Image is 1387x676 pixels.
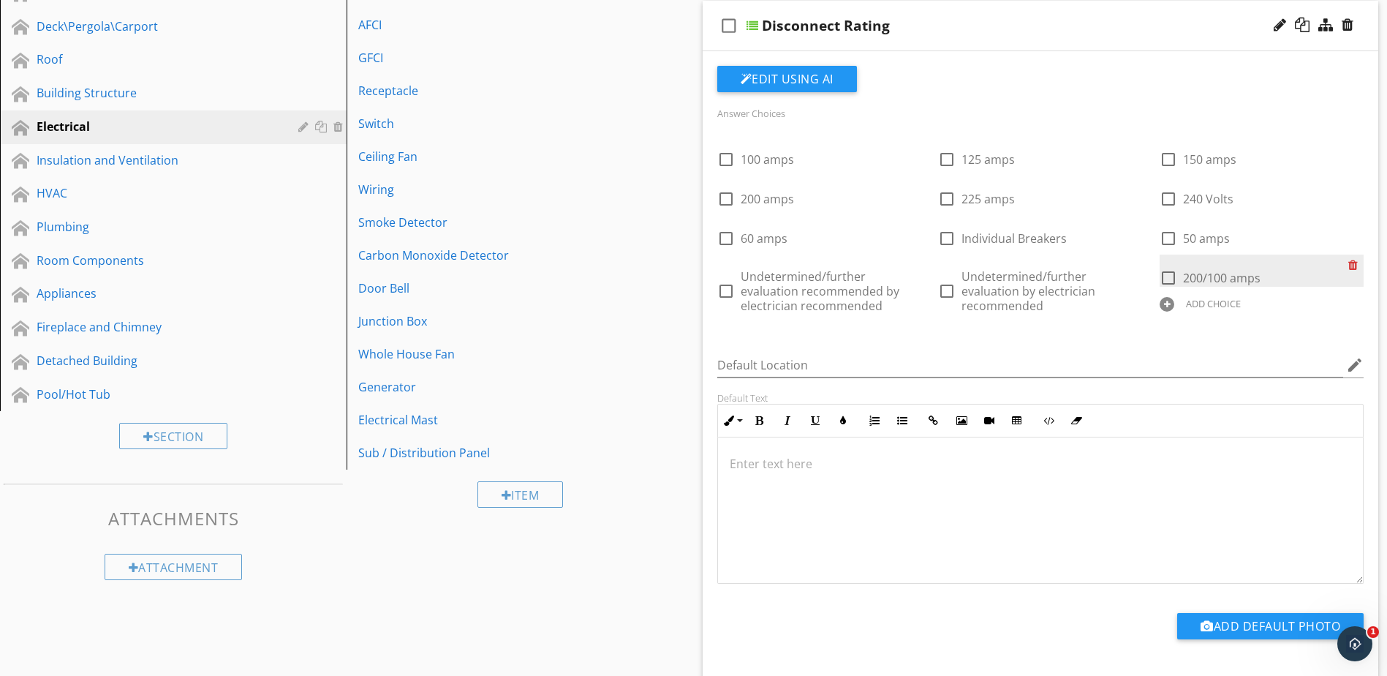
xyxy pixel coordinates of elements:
[477,481,564,508] div: Item
[762,17,890,34] div: Disconnect Rating
[1183,270,1261,286] span: 200/100 amps
[358,378,631,396] div: Generator
[1183,230,1230,247] span: 50 amps
[920,407,948,435] button: Insert Link (Ctrl+K)
[1183,151,1236,168] span: 150 amps
[119,423,227,449] div: Section
[1177,613,1364,639] button: Add Default Photo
[358,411,631,429] div: Electrical Mast
[37,18,277,35] div: Deck\Pergola\Carport
[37,151,277,169] div: Insulation and Ventilation
[37,50,277,68] div: Roof
[829,407,857,435] button: Colors
[358,49,631,67] div: GFCI
[358,82,631,99] div: Receptacle
[888,407,916,435] button: Unordered List
[37,318,277,336] div: Fireplace and Chimney
[801,407,829,435] button: Underline (Ctrl+U)
[358,148,631,165] div: Ceiling Fan
[717,392,1364,404] div: Default Text
[961,191,1015,207] span: 225 amps
[358,247,631,264] div: Carbon Monoxide Detector
[37,218,277,236] div: Plumbing
[961,230,1067,247] span: Individual Breakers
[741,191,794,207] span: 200 amps
[718,407,746,435] button: Inline Style
[746,407,774,435] button: Bold (Ctrl+B)
[358,16,631,34] div: AFCI
[717,66,857,92] button: Edit Using AI
[774,407,801,435] button: Italic (Ctrl+I)
[37,285,277,302] div: Appliances
[37,118,277,135] div: Electrical
[358,279,631,297] div: Door Bell
[861,407,888,435] button: Ordered List
[37,386,277,403] div: Pool/Hot Tub
[37,352,277,369] div: Detached Building
[1035,407,1062,435] button: Code View
[358,214,631,231] div: Smoke Detector
[961,151,1015,168] span: 125 amps
[741,268,899,314] span: Undetermined/further evaluation recommended by electrician recommended
[961,268,1095,314] span: Undetermined/further evaluation by electrician recommended
[358,181,631,198] div: Wiring
[717,107,785,120] label: Answer Choices
[105,554,243,580] div: Attachment
[37,184,277,202] div: HVAC
[1337,626,1372,661] iframe: Intercom live chat
[1367,626,1379,638] span: 1
[37,252,277,269] div: Room Components
[1183,191,1233,207] span: 240 Volts
[717,8,741,43] i: check_box_outline_blank
[358,115,631,132] div: Switch
[741,230,787,247] span: 60 amps
[1003,407,1031,435] button: Insert Table
[358,345,631,363] div: Whole House Fan
[1186,298,1241,309] div: ADD CHOICE
[741,151,794,168] span: 100 amps
[717,353,1344,378] input: Default Location
[37,84,277,102] div: Building Structure
[1062,407,1090,435] button: Clear Formatting
[358,312,631,330] div: Junction Box
[1346,356,1364,374] i: edit
[358,444,631,462] div: Sub / Distribution Panel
